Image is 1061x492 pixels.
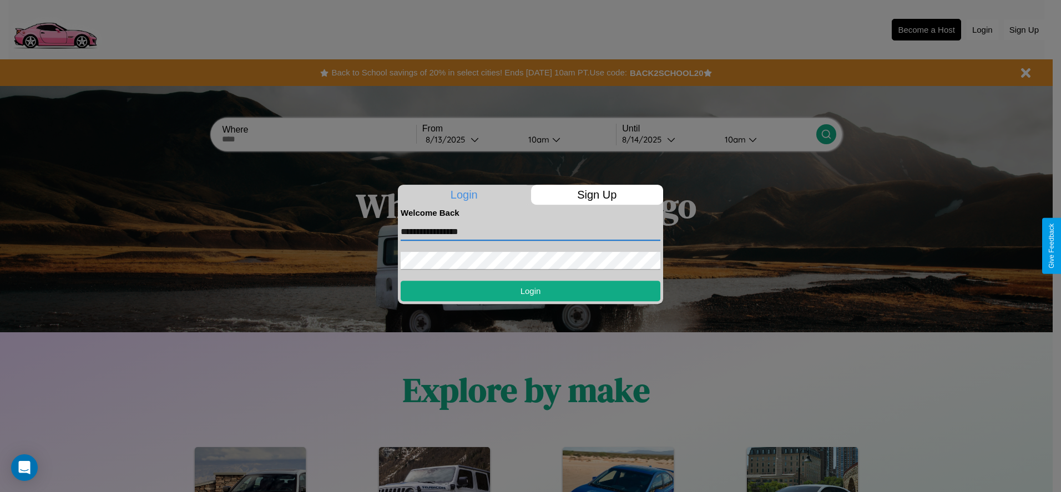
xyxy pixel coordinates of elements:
[401,281,660,301] button: Login
[531,185,664,205] p: Sign Up
[1048,224,1055,268] div: Give Feedback
[401,208,660,217] h4: Welcome Back
[11,454,38,481] div: Open Intercom Messenger
[398,185,530,205] p: Login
